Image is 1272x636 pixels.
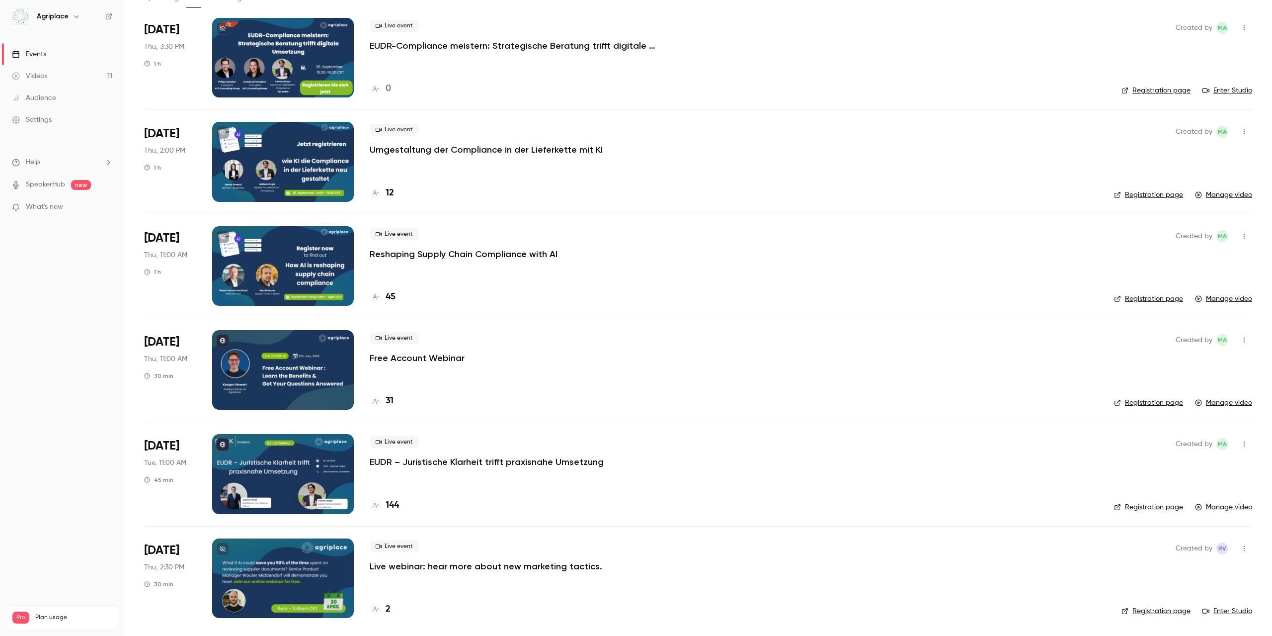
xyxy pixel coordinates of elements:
a: 31 [370,394,394,408]
span: Live event [370,20,419,32]
div: 45 min [144,476,173,484]
a: Manage video [1195,190,1252,200]
a: 144 [370,499,399,512]
span: Created by [1176,543,1212,554]
div: Settings [12,115,52,125]
a: Live webinar: hear more about new marketing tactics. [370,560,602,572]
span: Created by [1176,22,1212,34]
span: Thu, 2:30 PM [144,562,184,572]
div: 1 h [144,268,161,276]
div: 30 min [144,372,173,380]
h4: 0 [386,82,391,95]
a: Manage video [1195,398,1252,408]
span: [DATE] [144,543,179,558]
div: Sep 18 Thu, 11:00 AM (Europe/Amsterdam) [144,226,196,306]
a: Registration page [1114,294,1183,304]
h4: 12 [386,186,394,200]
img: Agriplace [12,8,28,24]
span: Marketing Agriplace [1216,126,1228,138]
span: Robert van den Eeckhout [1216,543,1228,554]
span: Tue, 11:00 AM [144,458,186,468]
h4: 2 [386,603,391,616]
a: Registration page [1121,606,1191,616]
div: 30 min [144,580,173,588]
span: Created by [1176,334,1212,346]
div: Videos [12,71,47,81]
span: Thu, 3:30 PM [144,42,184,52]
div: Events [12,49,46,59]
a: 45 [370,290,396,304]
span: MA [1218,334,1227,346]
div: Jul 1 Tue, 11:00 AM (Europe/Amsterdam) [144,434,196,514]
a: EUDR-Compliance meistern: Strategische Beratung trifft digitale Umsetzung [370,40,668,52]
a: Free Account Webinar [370,352,465,364]
span: Pro [12,612,29,624]
span: Marketing Agriplace [1216,438,1228,450]
a: 0 [370,82,391,95]
span: MA [1218,438,1227,450]
span: Marketing Agriplace [1216,334,1228,346]
span: MA [1218,230,1227,242]
span: new [71,180,91,190]
span: [DATE] [144,334,179,350]
span: Plan usage [35,614,112,622]
span: Help [26,157,40,168]
h4: 144 [386,499,399,512]
span: [DATE] [144,230,179,246]
span: [DATE] [144,22,179,38]
span: Thu, 11:00 AM [144,250,187,260]
a: EUDR – Juristische Klarheit trifft praxisnahe Umsetzung [370,456,604,468]
div: Jul 10 Thu, 11:00 AM (Europe/Amsterdam) [144,330,196,410]
a: Reshaping Supply Chain Compliance with AI [370,248,557,260]
span: Created by [1176,230,1212,242]
a: Manage video [1195,502,1252,512]
span: Live event [370,124,419,136]
span: Live event [370,436,419,448]
iframe: Noticeable Trigger [100,203,112,212]
div: Sep 25 Thu, 3:30 PM (Europe/Amsterdam) [144,18,196,97]
h6: Agriplace [37,11,69,21]
span: Live event [370,228,419,240]
div: 1 h [144,164,161,172]
a: Registration page [1114,502,1183,512]
div: Audience [12,93,56,103]
span: MA [1218,22,1227,34]
span: [DATE] [144,126,179,142]
a: Registration page [1114,190,1183,200]
a: 2 [370,603,391,616]
a: Registration page [1114,398,1183,408]
span: Marketing Agriplace [1216,22,1228,34]
span: Thu, 2:00 PM [144,146,185,156]
span: What's new [26,202,63,212]
a: SpeakerHub [26,180,65,190]
span: MA [1218,126,1227,138]
span: Marketing Agriplace [1216,230,1228,242]
span: Live event [370,332,419,344]
span: Rv [1218,543,1226,554]
div: 1 h [144,60,161,68]
div: Sep 18 Thu, 2:00 PM (Europe/Amsterdam) [144,122,196,201]
span: Thu, 11:00 AM [144,354,187,364]
div: Apr 24 Thu, 2:30 PM (Europe/Amsterdam) [144,539,196,618]
span: Created by [1176,126,1212,138]
a: Manage video [1195,294,1252,304]
a: Umgestaltung der Compliance in der Lieferkette mit KI [370,144,603,156]
a: 12 [370,186,394,200]
a: Enter Studio [1202,86,1252,95]
li: help-dropdown-opener [12,157,112,168]
span: Live event [370,541,419,552]
a: Registration page [1121,86,1191,95]
a: Enter Studio [1202,606,1252,616]
span: [DATE] [144,438,179,454]
h4: 31 [386,394,394,408]
h4: 45 [386,290,396,304]
span: Created by [1176,438,1212,450]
